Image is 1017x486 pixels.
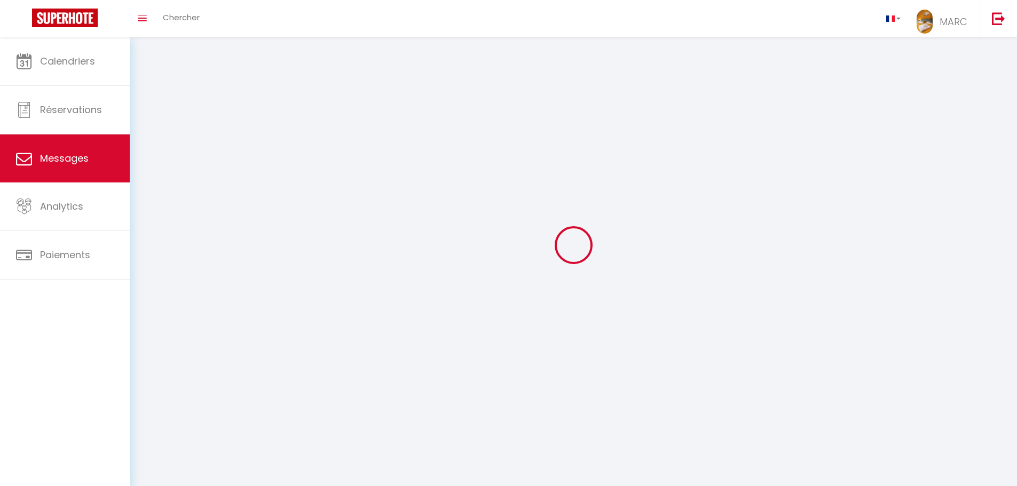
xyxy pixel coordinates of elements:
span: Chercher [163,12,200,23]
span: Calendriers [40,54,95,68]
span: Messages [40,152,89,165]
img: ... [917,10,933,34]
span: Analytics [40,200,83,213]
span: Réservations [40,103,102,116]
span: MARC [940,15,967,28]
img: logout [992,12,1005,25]
img: Super Booking [32,9,98,27]
span: Paiements [40,248,90,261]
